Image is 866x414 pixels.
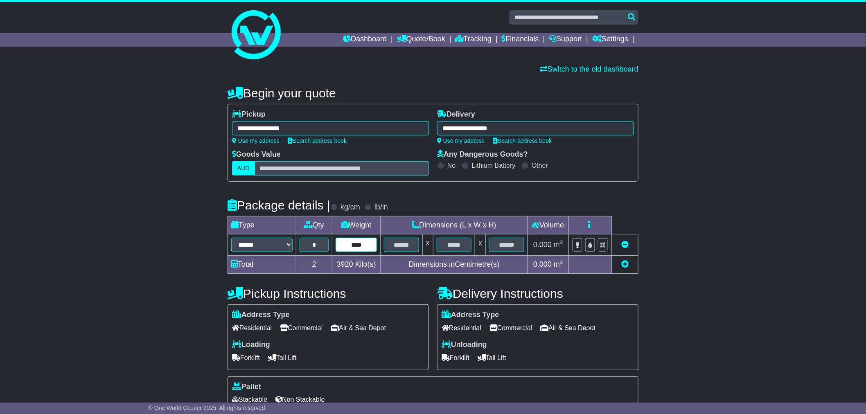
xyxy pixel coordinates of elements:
[533,260,552,268] span: 0.000
[374,203,388,212] label: lb/in
[621,260,629,268] a: Add new item
[275,393,325,406] span: Non Stackable
[228,86,638,100] h4: Begin your quote
[228,256,296,274] td: Total
[381,216,528,234] td: Dimensions (L x W x H)
[228,216,296,234] td: Type
[447,162,456,169] label: No
[337,260,353,268] span: 3920
[437,137,485,144] a: Use my address
[343,33,387,47] a: Dashboard
[554,241,563,249] span: m
[232,340,270,349] label: Loading
[397,33,445,47] a: Quote/Book
[232,110,266,119] label: Pickup
[280,322,322,334] span: Commercial
[528,216,568,234] td: Volume
[296,256,332,274] td: 2
[532,162,548,169] label: Other
[332,216,381,234] td: Weight
[232,150,281,159] label: Goods Value
[560,259,563,265] sup: 3
[489,322,532,334] span: Commercial
[541,322,596,334] span: Air & Sea Depot
[442,310,499,319] label: Address Type
[493,137,552,144] a: Search address book
[332,256,381,274] td: Kilo(s)
[502,33,539,47] a: Financials
[331,322,386,334] span: Air & Sea Depot
[475,234,486,256] td: x
[232,322,272,334] span: Residential
[442,322,481,334] span: Residential
[560,239,563,245] sup: 3
[341,203,360,212] label: kg/cm
[228,198,330,212] h4: Package details |
[437,150,528,159] label: Any Dangerous Goods?
[442,351,469,364] span: Forklift
[442,340,487,349] label: Unloading
[149,405,267,411] span: © One World Courier 2025. All rights reserved.
[232,382,261,391] label: Pallet
[592,33,628,47] a: Settings
[554,260,563,268] span: m
[381,256,528,274] td: Dimensions in Centimetre(s)
[232,393,267,406] span: Stackable
[228,287,429,300] h4: Pickup Instructions
[268,351,297,364] span: Tail Lift
[533,241,552,249] span: 0.000
[456,33,492,47] a: Tracking
[296,216,332,234] td: Qty
[422,234,433,256] td: x
[232,137,280,144] a: Use my address
[232,161,255,175] label: AUD
[437,287,638,300] h4: Delivery Instructions
[549,33,582,47] a: Support
[478,351,506,364] span: Tail Lift
[472,162,516,169] label: Lithium Battery
[288,137,347,144] a: Search address book
[232,310,290,319] label: Address Type
[540,65,638,73] a: Switch to the old dashboard
[437,110,475,119] label: Delivery
[232,351,260,364] span: Forklift
[621,241,629,249] a: Remove this item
